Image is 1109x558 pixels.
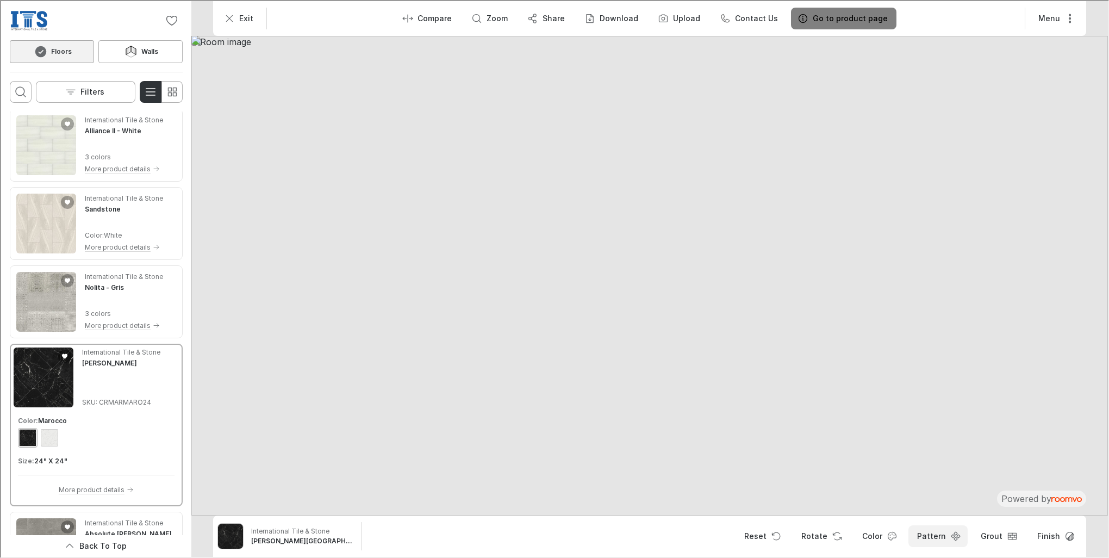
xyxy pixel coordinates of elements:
div: See Nolita in the room [9,264,182,337]
p: Share [541,12,564,23]
button: View color format Marocco [17,427,36,447]
button: Switch to detail view [139,80,160,102]
div: Product List Mode Selector [139,80,182,102]
button: Zoom room image [464,7,515,28]
p: More product details [84,241,149,251]
h6: Size : [17,455,33,465]
p: 3 colors [84,308,162,318]
button: Add Alliance II to favorites [60,116,73,129]
div: See Alliance II in the room [9,108,182,181]
p: Exit [238,12,252,23]
h6: Marmo - Marocco [250,535,352,545]
h4: Nolita - Gris [84,282,123,292]
p: Go to product page [812,12,887,23]
p: Contact Us [734,12,777,23]
h4: Alliance II - White [84,125,140,135]
h4: Sandstone [84,203,120,213]
button: Download [577,7,646,28]
img: Sandstone. Link opens in a new window. [15,193,75,252]
p: Zoom [485,12,507,23]
h6: 24" X 24" [33,455,66,465]
img: Marmo [217,523,242,548]
div: See Sandstone in the room [9,186,182,259]
div: The visualizer is powered by Roomvo. [1000,492,1081,504]
button: Exit [216,7,261,28]
button: Walls [97,39,182,62]
button: Go to product page [790,7,895,28]
p: International Tile & Stone [84,517,162,527]
img: Alliance II. Link opens in a new window. [15,114,75,174]
button: More product details [58,483,133,495]
button: Add Sandstone to favorites [60,195,73,208]
p: Color : [84,230,103,239]
h6: Color : [17,415,37,425]
label: Upload [672,12,699,23]
button: Add Marmo to favorites [57,349,70,362]
img: roomvo_wordmark.svg [1050,496,1081,501]
p: International Tile & Stone [250,525,328,535]
button: View color format Thassos [39,427,58,447]
p: 3 colors [84,151,162,161]
button: More product details [84,240,162,252]
button: Open search box [9,80,30,102]
img: Room image [190,35,1107,514]
button: Open color dialog [852,524,903,546]
img: Marmo. Link opens in a new window. [13,346,72,406]
button: More actions [1029,7,1081,28]
img: Logo representing International Tile & Stone. [9,9,47,30]
button: Reset product [734,524,787,546]
button: Open groove dropdown [971,524,1023,546]
div: Product sizes [17,455,173,465]
button: More product details [84,162,162,174]
button: Contact Us [712,7,786,28]
button: Rotate Surface [792,524,848,546]
p: White [103,230,121,239]
a: Go to International Tile & Stone's website. [9,9,47,30]
button: More product details [84,319,162,331]
p: International Tile & Stone [84,271,162,281]
h6: Walls [140,46,157,55]
p: More product details [84,320,149,330]
button: Enter compare mode [395,7,459,28]
button: No favorites [160,9,182,30]
h6: Floors [50,46,71,55]
button: Show details for Marmo [247,522,356,548]
p: Compare [416,12,451,23]
p: International Tile & Stone [81,346,159,356]
span: SKU: CRMARMARO24 [81,396,159,406]
p: International Tile & Stone [84,193,162,202]
button: Open the filters menu [35,80,134,102]
p: International Tile & Stone [84,114,162,124]
button: Upload a picture of your room [650,7,708,28]
button: Share [520,7,572,28]
div: Product colors [17,415,173,447]
button: Floors [9,39,93,62]
button: Add Absolute Slate to favorites [60,519,73,532]
button: Add Nolita to favorites [60,273,73,286]
h4: Absolute Slate - Gray [84,528,171,538]
button: Scroll back to the beginning [9,534,182,556]
h6: Marocco [37,415,66,425]
p: Filters [79,85,103,96]
button: Switch to simple view [160,80,182,102]
p: More product details [58,484,123,494]
h4: Marmo [81,357,136,367]
img: Nolita. Link opens in a new window. [15,271,75,331]
button: Open pattern dialog [907,524,967,546]
button: Open sheen menu [1027,524,1081,546]
p: Download [599,12,637,23]
p: More product details [84,163,149,173]
p: Powered by [1000,492,1081,504]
